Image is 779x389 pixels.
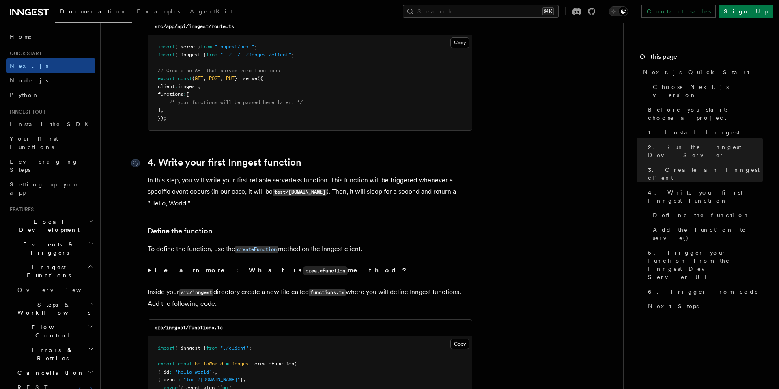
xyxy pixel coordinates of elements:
[158,44,175,50] span: import
[6,58,95,73] a: Next.js
[212,369,215,375] span: }
[220,76,223,81] span: ,
[178,377,181,383] span: :
[190,8,233,15] span: AgentKit
[158,115,166,121] span: });
[291,52,294,58] span: ;
[158,377,178,383] span: { event
[640,52,763,65] h4: On this page
[645,245,763,284] a: 5. Trigger your function from the Inngest Dev Server UI
[169,99,303,105] span: /* your functions will be passed here later! */
[175,345,206,351] span: { inngest }
[155,24,234,29] code: src/app/api/inngest/route.ts
[14,365,95,380] button: Cancellation
[192,76,195,81] span: {
[235,245,278,253] a: createFunction
[243,76,257,81] span: serve
[185,2,238,22] a: AgentKit
[195,361,223,367] span: helloWorld
[226,361,229,367] span: =
[183,377,240,383] span: "test/[DOMAIN_NAME]"
[195,76,203,81] span: GET
[155,266,408,274] strong: Learn more: What is method?
[158,91,183,97] span: functions
[14,320,95,343] button: Flow Control
[158,76,175,81] span: export
[132,2,185,22] a: Examples
[450,339,469,349] button: Copy
[252,361,294,367] span: .createFunction
[719,5,773,18] a: Sign Up
[645,140,763,162] a: 2. Run the Inngest Dev Server
[10,63,48,69] span: Next.js
[215,369,217,375] span: ,
[148,243,472,255] p: To define the function, use the method on the Inngest client.
[14,283,95,297] a: Overview
[6,29,95,44] a: Home
[148,265,472,277] summary: Learn more: What iscreateFunctionmethod?
[249,345,252,351] span: ;
[155,325,223,331] code: src/inngest/functions.ts
[645,162,763,185] a: 3. Create an Inngest client
[14,346,88,362] span: Errors & Retries
[6,260,95,283] button: Inngest Functions
[158,361,175,367] span: export
[10,181,80,196] span: Setting up your app
[200,44,212,50] span: from
[648,128,740,136] span: 1. Install Inngest
[235,76,237,81] span: }
[648,249,763,281] span: 5. Trigger your function from the Inngest Dev Server UI
[294,361,297,367] span: (
[403,5,559,18] button: Search...⌘K
[645,185,763,208] a: 4. Write your first Inngest function
[6,177,95,200] a: Setting up your app
[158,52,175,58] span: import
[645,284,763,299] a: 6. Trigger from code
[17,287,101,293] span: Overview
[198,84,200,89] span: ,
[169,369,172,375] span: :
[10,77,48,84] span: Node.js
[10,136,58,150] span: Your first Functions
[257,76,263,81] span: ({
[648,106,763,122] span: Before you start: choose a project
[273,189,327,196] code: test/[DOMAIN_NAME]
[6,218,88,234] span: Local Development
[6,132,95,154] a: Your first Functions
[6,109,45,115] span: Inngest tour
[175,52,206,58] span: { inngest }
[653,83,763,99] span: Choose Next.js version
[175,84,178,89] span: :
[148,175,472,209] p: In this step, you will write your first reliable serverless function. This function will be trigg...
[178,76,192,81] span: const
[14,297,95,320] button: Steps & Workflows
[226,76,235,81] span: PUT
[137,8,180,15] span: Examples
[14,300,90,317] span: Steps & Workflows
[148,286,472,309] p: Inside your directory create a new file called where you will define Inngest functions. Add the f...
[648,143,763,159] span: 2. Run the Inngest Dev Server
[6,117,95,132] a: Install the SDK
[158,107,161,113] span: ]
[643,68,749,76] span: Next.js Quick Start
[645,299,763,313] a: Next Steps
[650,208,763,223] a: Define the function
[158,68,280,73] span: // Create an API that serves zero functions
[178,84,198,89] span: inngest
[650,80,763,102] a: Choose Next.js version
[303,266,348,275] code: createFunction
[179,289,213,296] code: src/inngest
[235,246,278,253] code: createFunction
[6,50,42,57] span: Quick start
[243,377,246,383] span: ,
[648,166,763,182] span: 3. Create an Inngest client
[60,8,127,15] span: Documentation
[237,76,240,81] span: =
[450,37,469,48] button: Copy
[240,377,243,383] span: }
[309,289,346,296] code: functions.ts
[158,369,169,375] span: { id
[645,125,763,140] a: 1. Install Inngest
[14,369,84,377] span: Cancellation
[650,223,763,245] a: Add the function to serve()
